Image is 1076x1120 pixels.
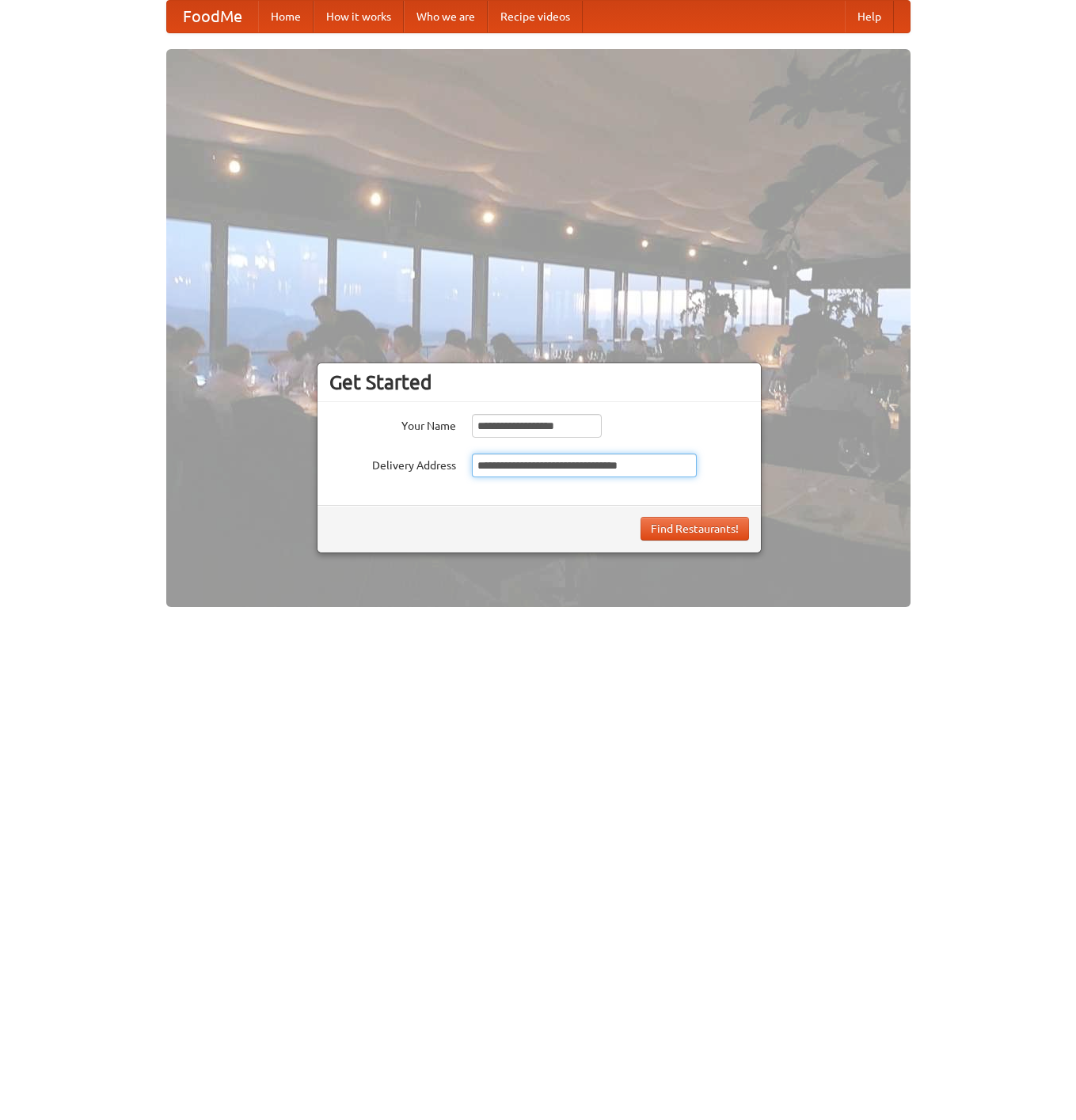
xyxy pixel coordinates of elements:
label: Delivery Address [329,454,456,473]
a: FoodMe [167,1,258,32]
a: Who we are [404,1,488,32]
a: Recipe videos [488,1,583,32]
a: How it works [314,1,404,32]
h3: Get Started [329,370,749,394]
a: Help [845,1,894,32]
a: Home [258,1,314,32]
label: Your Name [329,414,456,434]
button: Find Restaurants! [641,517,749,541]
